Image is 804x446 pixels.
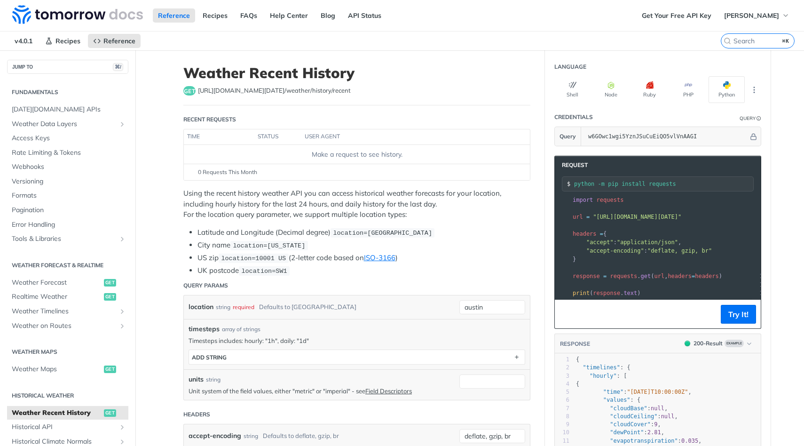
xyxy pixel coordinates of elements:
[641,273,651,279] span: get
[654,273,664,279] span: url
[12,220,126,230] span: Error Handling
[573,231,607,237] span: {
[7,218,128,232] a: Error Handling
[610,405,647,412] span: "cloudBase"
[603,389,623,395] span: "time"
[724,37,731,45] svg: Search
[12,234,116,244] span: Tools & Libraries
[206,375,221,384] div: string
[576,429,664,436] span: : ,
[554,76,591,103] button: Shell
[573,256,576,263] span: }
[752,263,768,272] div: 9
[7,189,128,203] a: Formats
[315,8,340,23] a: Blog
[198,86,351,96] span: https://api.tomorrow.io/v4/weather/history/recent
[555,388,569,396] div: 5
[235,8,262,23] a: FAQs
[12,177,126,186] span: Versioning
[555,364,569,372] div: 2
[721,305,756,324] button: Try It!
[333,230,432,237] span: location=[GEOGRAPHIC_DATA]
[7,276,128,290] a: Weather Forecastget
[637,8,717,23] a: Get Your Free API Key
[184,129,254,144] th: time
[576,356,579,363] span: {
[7,88,128,96] h2: Fundamentals
[183,188,530,220] p: Using the recent history weather API you can access historical weather forecasts for your locatio...
[680,339,756,348] button: 200200-ResultExample
[12,5,143,24] img: Tomorrow.io Weather API Docs
[747,83,761,97] button: More Languages
[600,231,603,237] span: =
[757,116,761,121] i: Information
[752,272,768,280] div: 10
[7,175,128,189] a: Versioning
[12,134,126,143] span: Access Keys
[189,336,525,345] p: Timesteps includes: hourly: "1h", daily: "1d"
[254,129,301,144] th: status
[780,36,792,46] kbd: ⌘K
[40,34,86,48] a: Recipes
[189,350,525,364] button: ADD string
[610,413,657,420] span: "cloudCeiling"
[12,148,126,158] span: Rate Limiting & Tokens
[603,397,631,403] span: "values"
[603,273,607,279] span: =
[7,304,128,319] a: Weather TimelinesShow subpages for Weather Timelines
[560,307,573,321] button: Copy to clipboard
[7,160,128,174] a: Webhooks
[573,239,681,246] span: : ,
[555,405,569,413] div: 7
[118,235,126,243] button: Show subpages for Tools & Libraries
[610,438,678,444] span: "evapotranspiration"
[719,8,795,23] button: [PERSON_NAME]
[631,76,668,103] button: Ruby
[12,162,126,172] span: Webhooks
[55,37,80,45] span: Recipes
[197,253,530,263] li: US zip (2-letter code based on )
[104,366,116,373] span: get
[555,380,569,388] div: 4
[583,364,620,371] span: "timelines"
[12,119,116,129] span: Weather Data Layers
[104,279,116,287] span: get
[557,161,588,169] span: Request
[189,300,213,314] label: location
[694,339,723,348] div: 200 - Result
[7,391,128,400] h2: Historical Weather
[189,387,455,395] p: Unit system of the field values, either "metric" or "imperial" - see
[752,204,768,213] div: 2
[12,422,116,432] span: Historical API
[197,240,530,251] li: City name
[343,8,386,23] a: API Status
[573,290,590,296] span: print
[188,150,526,159] div: Make a request to see history.
[576,405,668,412] span: : ,
[555,127,581,146] button: Query
[574,181,753,187] input: Request instructions
[692,273,695,279] span: =
[590,373,617,379] span: "hourly"
[724,11,779,20] span: [PERSON_NAME]
[241,268,287,275] span: location=SW1
[725,340,744,347] span: Example
[265,8,313,23] a: Help Center
[750,86,758,94] svg: More ellipsis
[88,34,141,48] a: Reference
[197,265,530,276] li: UK postcode
[752,238,768,247] div: 6
[7,131,128,145] a: Access Keys
[593,290,620,296] span: response
[654,421,657,428] span: 9
[752,213,768,221] div: 3
[555,413,569,421] div: 8
[576,397,640,403] span: : {
[573,197,593,203] span: import
[103,37,135,45] span: Reference
[555,429,569,437] div: 10
[221,255,286,262] span: location=10001 US
[752,196,768,204] div: 1
[7,406,128,420] a: Weather Recent Historyget
[118,322,126,330] button: Show subpages for Weather on Routes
